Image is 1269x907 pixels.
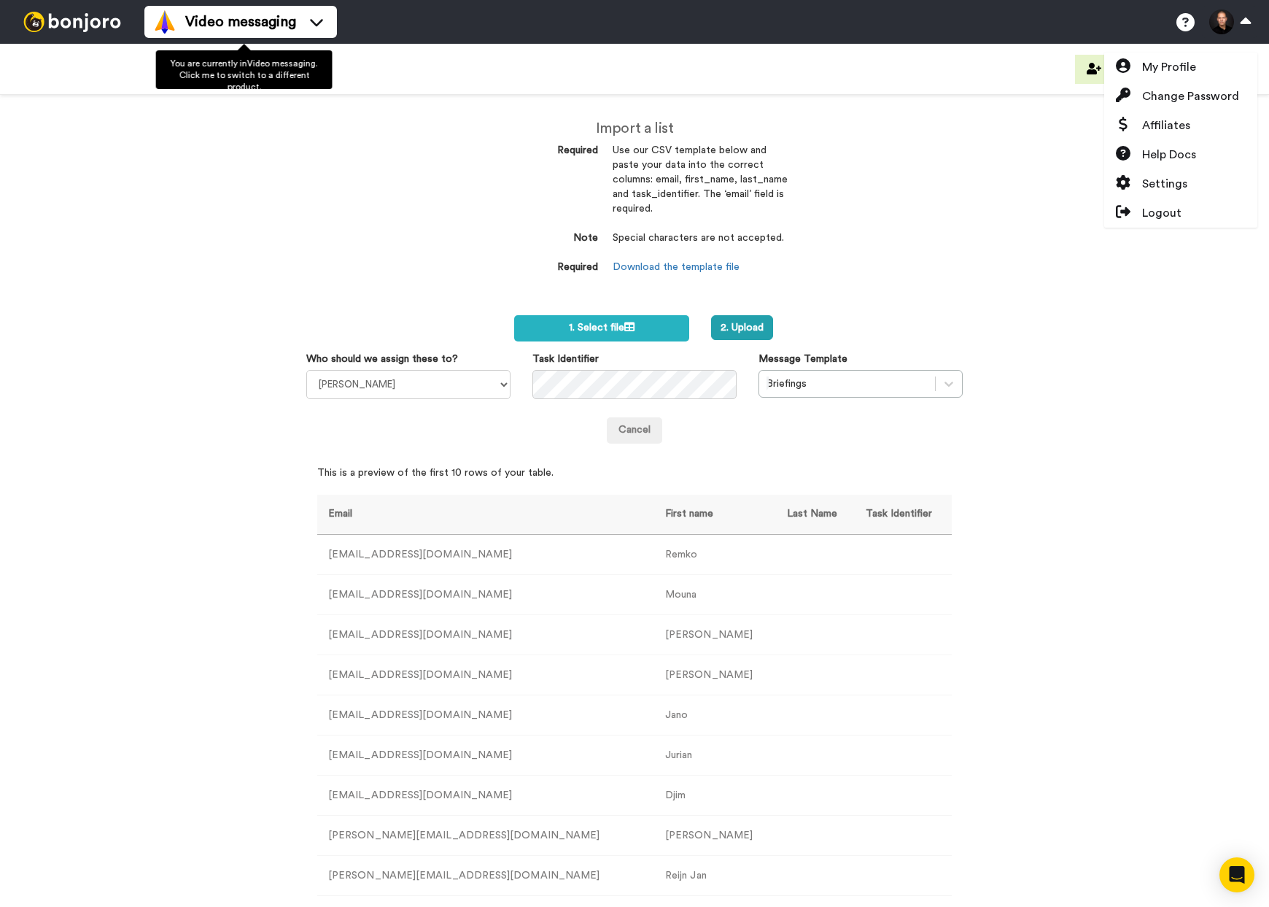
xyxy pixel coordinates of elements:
[1075,55,1146,84] button: Invite
[171,59,318,91] span: You are currently in Video messaging . Click me to switch to a different product.
[317,856,654,896] td: [PERSON_NAME][EMAIL_ADDRESS][DOMAIN_NAME]
[1219,857,1254,892] div: Open Intercom Messenger
[1104,169,1257,198] a: Settings
[776,495,855,535] th: Last Name
[18,12,127,32] img: bj-logo-header-white.svg
[758,352,847,366] label: Message Template
[1142,204,1181,222] span: Logout
[317,444,554,480] span: This is a preview of the first 10 rows of your table.
[185,12,296,32] span: Video messaging
[317,495,654,535] th: Email
[317,816,654,856] td: [PERSON_NAME][EMAIL_ADDRESS][DOMAIN_NAME]
[711,315,773,340] button: 2. Upload
[654,655,776,695] td: [PERSON_NAME]
[654,856,776,896] td: Reijn Jan
[607,417,662,444] a: Cancel
[613,231,788,260] dd: Special characters are not accepted.
[1104,111,1257,140] a: Affiliates
[1142,88,1239,105] span: Change Password
[317,695,654,736] td: [EMAIL_ADDRESS][DOMAIN_NAME]
[481,260,598,275] dt: Required
[153,10,176,34] img: vm-color.svg
[481,144,598,158] dt: Required
[613,262,740,272] a: Download the template file
[1142,175,1187,193] span: Settings
[1104,53,1257,82] a: My Profile
[317,575,654,615] td: [EMAIL_ADDRESS][DOMAIN_NAME]
[654,816,776,856] td: [PERSON_NAME]
[1142,58,1196,76] span: My Profile
[654,695,776,736] td: Jano
[855,495,952,535] th: Task Identifier
[1142,117,1190,134] span: Affiliates
[654,535,776,575] td: Remko
[613,144,788,231] dd: Use our CSV template below and paste your data into the correct columns: email, first_name, last_...
[1104,140,1257,169] a: Help Docs
[317,615,654,655] td: [EMAIL_ADDRESS][DOMAIN_NAME]
[1104,198,1257,228] a: Logout
[481,231,598,246] dt: Note
[654,575,776,615] td: Mouna
[317,736,654,776] td: [EMAIL_ADDRESS][DOMAIN_NAME]
[654,615,776,655] td: [PERSON_NAME]
[654,776,776,816] td: Djim
[1142,146,1196,163] span: Help Docs
[532,352,599,366] label: Task Identifier
[654,495,776,535] th: First name
[654,736,776,776] td: Jurian
[569,323,634,333] span: 1. Select file
[1104,82,1257,111] a: Change Password
[306,352,458,366] label: Who should we assign these to?
[317,776,654,816] td: [EMAIL_ADDRESS][DOMAIN_NAME]
[481,120,788,136] h2: Import a list
[317,535,654,575] td: [EMAIL_ADDRESS][DOMAIN_NAME]
[317,655,654,695] td: [EMAIL_ADDRESS][DOMAIN_NAME]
